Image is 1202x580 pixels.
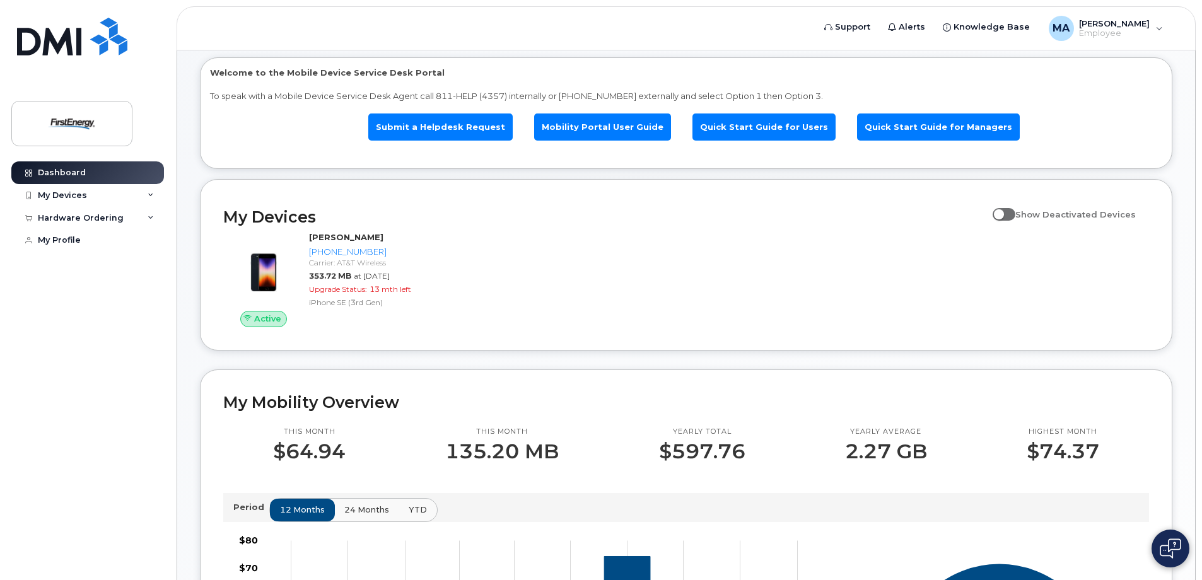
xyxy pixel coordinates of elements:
[1040,16,1172,41] div: Montgomery, Anne M
[239,562,258,574] tspan: $70
[233,501,269,513] p: Period
[445,427,559,437] p: This month
[659,427,745,437] p: Yearly total
[309,284,367,294] span: Upgrade Status:
[1027,440,1099,463] p: $74.37
[254,313,281,325] span: Active
[1015,209,1136,219] span: Show Deactivated Devices
[534,113,671,141] a: Mobility Portal User Guide
[1160,538,1181,559] img: Open chat
[845,440,927,463] p: 2.27 GB
[233,238,294,298] img: image20231002-3703462-1angbar.jpeg
[879,14,934,40] a: Alerts
[692,113,836,141] a: Quick Start Guide for Users
[354,271,390,281] span: at [DATE]
[1027,427,1099,437] p: Highest month
[223,231,443,327] a: Active[PERSON_NAME][PHONE_NUMBER]Carrier: AT&T Wireless353.72 MBat [DATE]Upgrade Status:13 mth le...
[309,232,383,242] strong: [PERSON_NAME]
[1053,21,1070,36] span: MA
[368,113,513,141] a: Submit a Helpdesk Request
[273,440,346,463] p: $64.94
[309,257,438,268] div: Carrier: AT&T Wireless
[1079,18,1150,28] span: [PERSON_NAME]
[309,297,438,308] div: iPhone SE (3rd Gen)
[370,284,411,294] span: 13 mth left
[409,504,427,516] span: YTD
[857,113,1020,141] a: Quick Start Guide for Managers
[210,67,1162,79] p: Welcome to the Mobile Device Service Desk Portal
[273,427,346,437] p: This month
[934,14,1039,40] a: Knowledge Base
[1079,28,1150,38] span: Employee
[309,246,438,258] div: [PHONE_NUMBER]
[344,504,389,516] span: 24 months
[223,207,986,226] h2: My Devices
[815,14,879,40] a: Support
[835,21,870,33] span: Support
[899,21,925,33] span: Alerts
[993,202,1003,212] input: Show Deactivated Devices
[445,440,559,463] p: 135.20 MB
[223,393,1149,412] h2: My Mobility Overview
[659,440,745,463] p: $597.76
[954,21,1030,33] span: Knowledge Base
[845,427,927,437] p: Yearly average
[210,90,1162,102] p: To speak with a Mobile Device Service Desk Agent call 811-HELP (4357) internally or [PHONE_NUMBER...
[309,271,351,281] span: 353.72 MB
[239,535,258,547] tspan: $80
